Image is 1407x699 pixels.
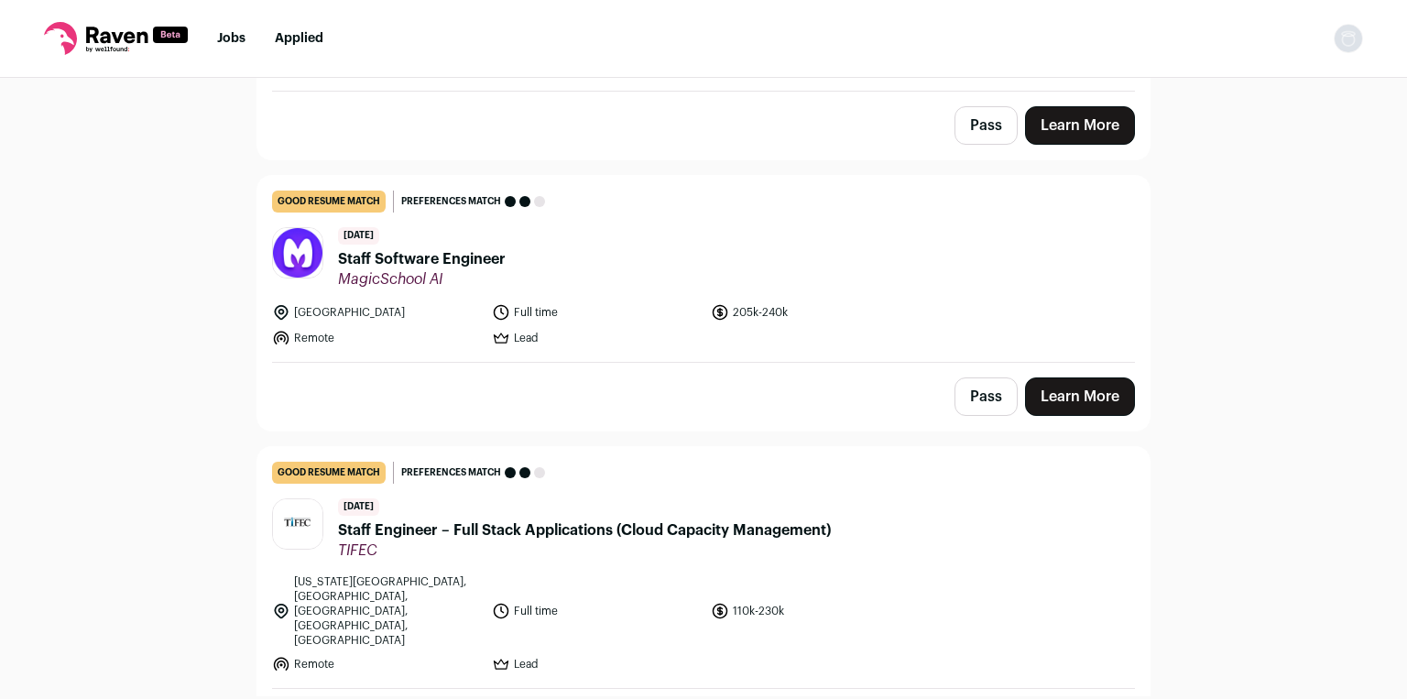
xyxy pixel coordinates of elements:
[217,32,245,45] a: Jobs
[1025,377,1135,416] a: Learn More
[1334,24,1363,53] img: nopic.png
[338,270,506,289] span: MagicSchool AI
[1025,106,1135,145] a: Learn More
[272,191,386,213] div: good resume match
[273,228,322,278] img: 2510c71078bd75e37ac0edb428442ea4acc6be0b0816fb46172f0239aa2d3b6c.jpg
[492,574,701,648] li: Full time
[338,498,379,516] span: [DATE]
[711,574,920,648] li: 110k-230k
[954,106,1018,145] button: Pass
[401,192,501,211] span: Preferences match
[711,303,920,322] li: 205k-240k
[273,499,322,549] img: 1bed34e9a7ad1f5e209559f65fd51d1a42f3522dafe3eea08c5e904d6a2faa38
[272,303,481,322] li: [GEOGRAPHIC_DATA]
[338,519,831,541] span: Staff Engineer – Full Stack Applications (Cloud Capacity Management)
[492,329,701,347] li: Lead
[954,377,1018,416] button: Pass
[338,248,506,270] span: Staff Software Engineer
[1334,24,1363,53] button: Open dropdown
[492,655,701,673] li: Lead
[272,329,481,347] li: Remote
[275,32,323,45] a: Applied
[272,462,386,484] div: good resume match
[492,303,701,322] li: Full time
[401,464,501,482] span: Preferences match
[257,447,1150,688] a: good resume match Preferences match [DATE] Staff Engineer – Full Stack Applications (Cloud Capaci...
[338,541,831,560] span: TIFEC
[338,227,379,245] span: [DATE]
[272,574,481,648] li: [US_STATE][GEOGRAPHIC_DATA], [GEOGRAPHIC_DATA], [GEOGRAPHIC_DATA], [GEOGRAPHIC_DATA], [GEOGRAPHIC...
[257,176,1150,362] a: good resume match Preferences match [DATE] Staff Software Engineer MagicSchool AI [GEOGRAPHIC_DAT...
[272,655,481,673] li: Remote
